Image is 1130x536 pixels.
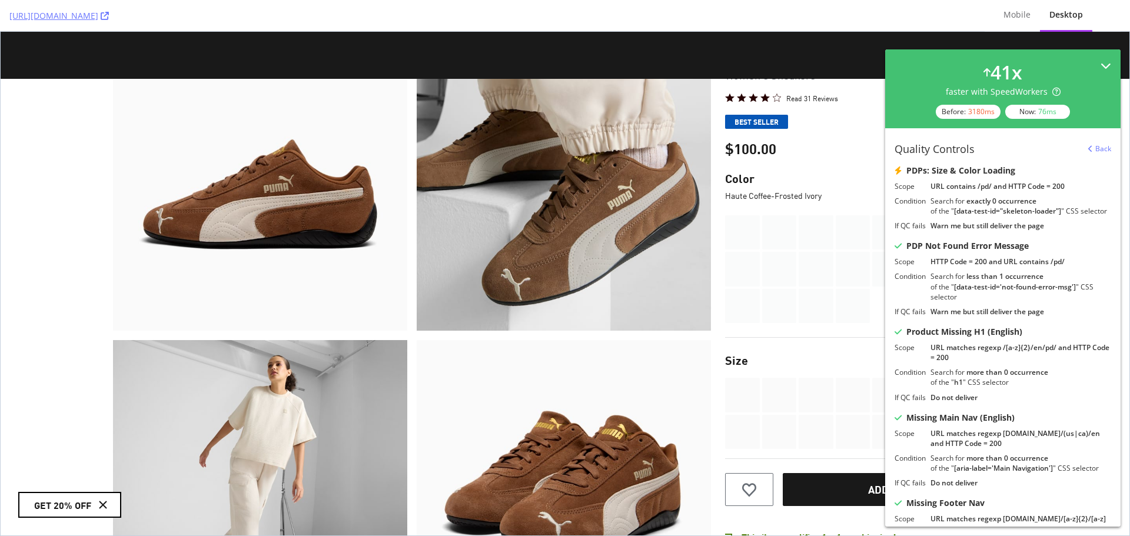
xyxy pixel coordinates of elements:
button: Add to Cart [782,441,1016,474]
div: faster with SpeedWorkers [946,86,1061,98]
div: Do not deliver [930,478,1111,488]
div: [data-test-id="skeleton-loader"] [954,206,1061,216]
img: Speedcat OG Women's Sneakers, Haute Coffee-Frosted Ivory, extralarge [416,5,710,299]
div: URL matches regexp [DOMAIN_NAME]/[a-z]{2}/[a-z]{2} and HTTP Code = 200 [930,514,1111,534]
p: Color [724,139,1016,154]
div: PDP Not Found Error Message [906,240,1029,252]
div: Add to Cart [868,450,932,466]
div: [aria-label='Main Navigation'] [954,463,1053,473]
div: less than 1 occurrence [966,271,1043,281]
div: Search for of the " " CSS selector [930,271,1111,301]
div: If QC fails [895,392,926,402]
div: If QC fails [895,307,926,317]
div: URL matches regexp /[a-z]{2}/en/pd/ and HTTP Code = 200 [930,342,1111,362]
p: Size [724,320,747,337]
div: If QC fails [895,221,926,231]
a: [URL][DOMAIN_NAME] [9,10,109,22]
div: Condition [895,453,926,463]
div: more than 0 occurrence [966,367,1048,377]
div: GET 20% OFF [34,466,91,480]
div: h1 [954,377,963,387]
div: Missing Main Nav (English) [906,412,1015,424]
div: Scope [895,257,926,267]
p: This item qualifies for free shipping! [741,498,896,512]
div: URL contains /pd/ and HTTP Code = 200 [930,181,1111,191]
div: Warn me but still deliver the page [930,221,1111,231]
div: more than 0 occurrence [966,453,1048,463]
div: HTTP Code = 200 and URL contains /pd/ [930,257,1111,267]
div: Scope [895,514,926,524]
p: Haute Coffee-Frosted Ivory [724,158,1016,169]
button: GET 20% OFF [19,461,119,485]
div: Scope [895,342,926,352]
div: Quality Controls [895,142,975,155]
div: Warn me but still deliver the page [930,307,1111,317]
div: exactly 0 occurrence [966,196,1036,206]
div: Missing Footer Nav [906,497,985,509]
div: Now: [1005,105,1070,119]
div: Condition [895,271,926,281]
div: Scope [895,428,926,438]
div: Desktop [1049,9,1083,21]
div: If QC fails [895,478,926,488]
div: 76 ms [1038,106,1056,116]
div: Product Missing H1 (English) [906,326,1022,338]
a: Read 31 Reviews [786,61,837,71]
div: 3180 ms [968,106,995,116]
div: Search for of the " " CSS selector [930,453,1111,473]
span: Best Seller [724,83,787,97]
span: $100.00 [724,106,776,125]
div: [data-test-id='not-found-error-msg'] [954,282,1076,292]
div: Mobile [1003,9,1031,21]
div: Condition [895,196,926,206]
div: URL matches regexp [DOMAIN_NAME]/(us|ca)/en and HTTP Code = 200 [930,428,1111,448]
div: Do not deliver [930,392,1111,402]
div: PDPs: Size & Color Loading [906,165,1015,177]
img: Speedcat OG Women's Sneakers, Haute Coffee-Frosted Ivory, extralarge [112,5,407,299]
div: Scope [895,181,926,191]
a: Back [1088,144,1111,154]
div: Search for of the " " CSS selector [930,367,1111,387]
div: Search for of the " " CSS selector [930,196,1111,216]
div: Condition [895,367,926,377]
div: 41 x [991,59,1022,86]
div: Before: [936,105,1001,119]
